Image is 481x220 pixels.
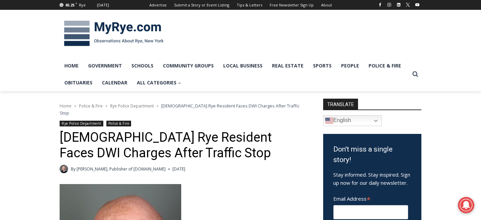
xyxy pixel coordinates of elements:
[97,74,132,91] a: Calendar
[60,103,299,116] span: [DEMOGRAPHIC_DATA] Rye Resident Faces DWI Charges After Traffic Stop
[333,171,411,187] p: Stay informed. Stay inspired. Sign up now for our daily newsletter.
[308,57,336,74] a: Sports
[60,102,305,116] nav: Breadcrumbs
[79,103,103,109] a: Police & Fire
[60,103,71,109] a: Home
[60,165,68,173] a: Author image
[79,2,86,8] div: Rye
[127,57,158,74] a: Schools
[267,57,308,74] a: Real Estate
[409,68,421,80] button: View Search Form
[60,130,305,161] h1: [DEMOGRAPHIC_DATA] Rye Resident Faces DWI Charges After Traffic Stop
[395,1,403,9] a: Linkedin
[60,121,103,126] a: Rye Police Department
[110,103,154,109] a: Rye Police Department
[60,57,409,92] nav: Primary Navigation
[132,74,186,91] a: All Categories
[74,104,76,108] span: >
[77,166,166,172] a: [PERSON_NAME], Publisher of [DOMAIN_NAME]
[97,2,109,8] div: [DATE]
[106,121,131,126] a: Police & Fire
[158,57,218,74] a: Community Groups
[376,1,384,9] a: Facebook
[364,57,406,74] a: Police & Fire
[60,16,168,51] img: MyRye.com
[323,99,358,109] strong: TRANSLATE
[325,117,333,125] img: en
[76,1,77,5] span: F
[413,1,421,9] a: YouTube
[83,57,127,74] a: Government
[404,1,412,9] a: X
[333,192,408,204] label: Email Address
[172,166,185,172] time: [DATE]
[385,1,393,9] a: Instagram
[137,79,181,86] span: All Categories
[333,144,411,165] h3: Don't miss a single story!
[218,57,267,74] a: Local Business
[65,2,75,7] span: 65.25
[323,115,382,126] a: English
[105,104,107,108] span: >
[336,57,364,74] a: People
[71,166,76,172] span: By
[60,57,83,74] a: Home
[60,74,97,91] a: Obituaries
[156,104,159,108] span: >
